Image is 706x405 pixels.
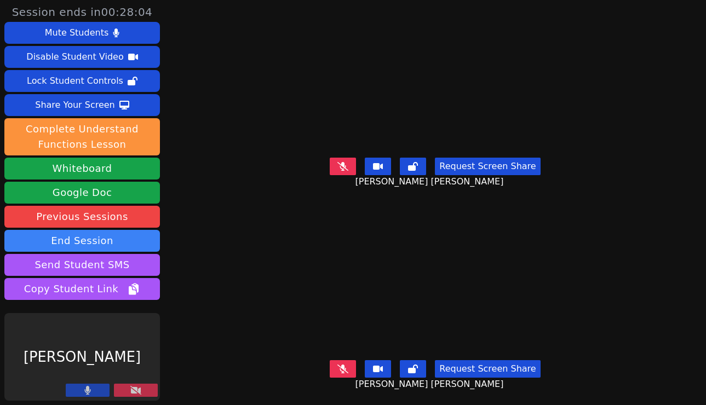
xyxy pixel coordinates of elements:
span: Copy Student Link [24,281,140,297]
button: Request Screen Share [435,360,540,378]
button: Lock Student Controls [4,70,160,92]
button: End Session [4,230,160,252]
div: Disable Student Video [26,48,123,66]
button: Copy Student Link [4,278,160,300]
span: [PERSON_NAME] [PERSON_NAME] [355,378,506,391]
div: Share Your Screen [35,96,115,114]
button: Whiteboard [4,158,160,180]
span: [PERSON_NAME] [PERSON_NAME] [355,175,506,188]
button: Send Student SMS [4,254,160,276]
a: Google Doc [4,182,160,204]
div: [PERSON_NAME] [4,313,160,401]
button: Mute Students [4,22,160,44]
div: Lock Student Controls [27,72,123,90]
button: Request Screen Share [435,158,540,175]
a: Previous Sessions [4,206,160,228]
time: 00:28:04 [101,5,153,19]
div: Mute Students [45,24,108,42]
button: Share Your Screen [4,94,160,116]
button: Disable Student Video [4,46,160,68]
span: Session ends in [12,4,153,20]
button: Complete Understand Functions Lesson [4,118,160,155]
